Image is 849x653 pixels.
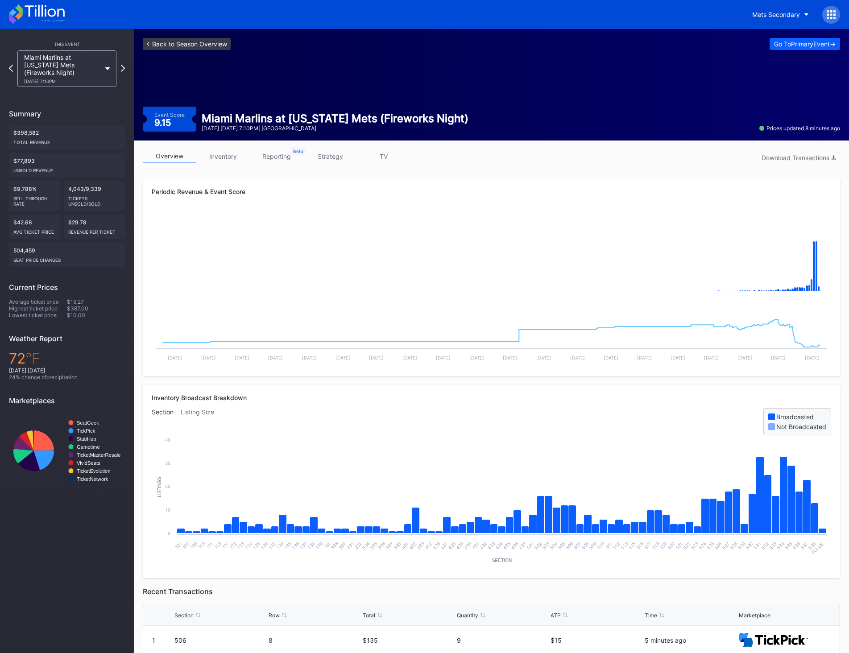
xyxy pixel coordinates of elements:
[463,541,472,550] text: 430
[605,541,613,550] text: 511
[721,541,730,550] text: 527
[77,468,110,474] text: TicketEvolution
[643,541,653,550] text: 517
[260,541,269,550] text: 126
[143,38,231,50] a: <-Back to Season Overview
[67,312,125,318] div: $10.00
[402,355,417,360] text: [DATE]
[77,428,95,434] text: TickPick
[551,636,642,644] div: $15
[77,420,99,426] text: SeatGeek
[152,300,831,367] svg: Chart title
[315,541,324,550] text: 139
[690,541,699,550] text: 523
[363,636,455,644] div: $135
[369,541,378,550] text: 335
[518,541,527,550] text: 437
[596,541,605,550] text: 510
[154,112,185,118] div: Event Score
[737,541,746,550] text: 529
[492,558,512,563] text: Section
[236,541,245,550] text: 123
[9,125,125,149] div: $398,582
[745,6,816,23] button: Mets Secondary
[143,149,196,163] a: overview
[143,587,840,596] div: Recent Transactions
[68,192,120,207] div: Tickets Unsold/Sold
[704,355,719,360] text: [DATE]
[152,188,831,195] div: Periodic Revenue & Event Score
[698,541,707,550] text: 524
[612,541,621,550] text: 512
[604,355,618,360] text: [DATE]
[168,530,170,536] text: 0
[776,413,814,421] div: Broadcasted
[447,541,456,550] text: 428
[572,541,582,550] text: 507
[682,541,692,550] text: 522
[635,541,645,550] text: 516
[478,541,488,550] text: 432
[536,355,551,360] text: [DATE]
[25,350,40,367] span: ℉
[9,298,67,305] div: Average ticket price
[77,476,108,482] text: TicketNetwork
[152,394,831,401] div: Inventory Broadcast Breakdown
[165,460,170,466] text: 30
[152,211,831,300] svg: Chart title
[760,541,770,550] text: 532
[335,355,350,360] text: [DATE]
[799,541,809,550] text: 537
[165,437,170,442] text: 40
[228,541,238,550] text: 122
[401,541,410,550] text: 401
[24,79,101,84] div: [DATE] 7:10PM
[385,541,394,550] text: 337
[357,149,410,163] a: TV
[759,125,840,132] div: Prices updated 8 minutes ago
[77,444,100,450] text: Gametime
[457,612,478,619] div: Quantity
[330,541,339,550] text: 306
[275,541,285,550] text: 134
[269,636,360,644] div: 8
[9,243,125,267] div: 504,459
[510,541,519,550] text: 436
[174,636,266,644] div: 506
[67,305,125,312] div: $387.00
[9,109,125,118] div: Summary
[9,181,60,211] div: 69.788%
[268,355,283,360] text: [DATE]
[774,40,836,48] div: Go To Primary Event ->
[9,412,125,490] svg: Chart title
[64,215,125,239] div: $29.78
[68,226,120,235] div: Revenue per ticket
[189,541,199,550] text: 109
[9,367,125,374] div: [DATE] [DATE]
[201,355,216,360] text: [DATE]
[13,164,120,173] div: Unsold Revenue
[627,541,637,550] text: 515
[503,355,518,360] text: [DATE]
[9,334,125,343] div: Weather Report
[338,541,347,550] text: 307
[526,541,535,550] text: 501
[9,350,125,367] div: 72
[753,541,762,550] text: 531
[202,112,468,125] div: Miami Marlins at [US_STATE] Mets (Fireworks Night)
[502,541,511,550] text: 435
[9,396,125,405] div: Marketplaces
[13,192,56,207] div: Sell Through Rate
[9,215,60,239] div: $42.68
[737,355,752,360] text: [DATE]
[784,541,793,550] text: 535
[299,541,308,550] text: 137
[361,541,370,550] text: 334
[549,541,558,550] text: 504
[303,149,357,163] a: strategy
[9,374,125,380] div: 24 % chance of precipitation
[637,355,652,360] text: [DATE]
[77,436,96,442] text: StubHub
[250,149,303,163] a: reporting
[152,408,181,435] div: Section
